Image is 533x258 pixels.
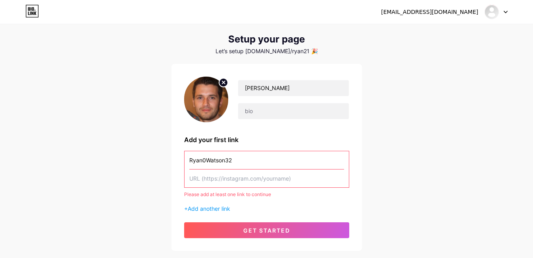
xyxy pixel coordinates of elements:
img: ryan21 [484,4,499,19]
div: + [184,204,349,213]
div: [EMAIL_ADDRESS][DOMAIN_NAME] [381,8,478,16]
span: get started [243,227,290,234]
input: Your name [238,80,348,96]
button: get started [184,222,349,238]
img: profile pic [184,77,229,122]
div: Let’s setup [DOMAIN_NAME]/ryan21 🎉 [171,48,362,54]
div: Please add at least one link to continue [184,191,349,198]
div: Setup your page [171,34,362,45]
div: Add your first link [184,135,349,144]
input: bio [238,103,348,119]
input: Link name (My Instagram) [189,151,344,169]
span: Add another link [188,205,230,212]
input: URL (https://instagram.com/yourname) [189,169,344,187]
